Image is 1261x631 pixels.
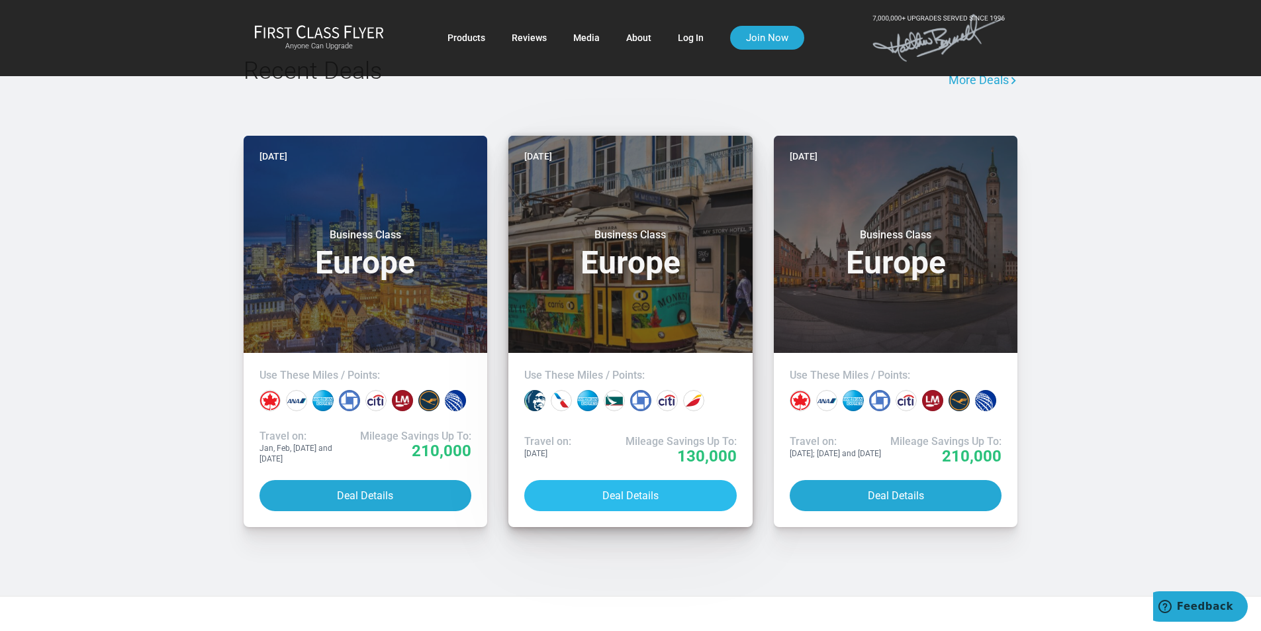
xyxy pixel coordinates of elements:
[790,369,1002,382] h4: Use These Miles / Points:
[508,136,753,527] a: [DATE]Business ClassEuropeUse These Miles / Points:Travel on:[DATE]Mileage Savings Up To:130,000D...
[312,390,334,411] div: Amex points
[447,26,485,50] a: Products
[259,228,472,279] h3: Europe
[524,228,737,279] h3: Europe
[573,26,600,50] a: Media
[869,390,890,411] div: Chase points
[524,390,545,411] div: Alaska miles
[774,136,1018,527] a: [DATE]Business ClassEuropeUse These Miles / Points:Travel on:[DATE]; [DATE] and [DATE]Mileage Sav...
[254,42,384,51] small: Anyone Can Upgrade
[626,26,651,50] a: About
[790,228,1002,279] h3: Europe
[339,390,360,411] div: Chase points
[524,480,737,511] button: Deal Details
[896,390,917,411] div: Citi points
[730,26,804,50] a: Join Now
[418,390,440,411] div: Lufthansa miles
[365,390,387,411] div: Citi points
[244,58,819,85] h2: Recent Deals
[254,24,384,38] img: First Class Flyer
[683,390,704,411] div: Iberia miles
[551,390,572,411] div: American miles
[657,390,678,411] div: Citi points
[790,149,817,164] time: [DATE]
[949,390,970,411] div: Lufthansa miles
[813,228,978,242] small: Business Class
[244,136,488,527] a: [DATE]Business ClassEuropeUse These Miles / Points:Travel on:Jan, Feb, [DATE] and [DATE]Mileage S...
[286,390,307,411] div: All Nippon miles
[790,390,811,411] div: Air Canada miles
[922,390,943,411] div: LifeMiles
[975,390,996,411] div: United miles
[283,228,448,242] small: Business Class
[259,390,281,411] div: Air Canada miles
[445,390,466,411] div: United miles
[254,24,384,51] a: First Class FlyerAnyone Can Upgrade
[392,390,413,411] div: LifeMiles
[843,390,864,411] div: Amex points
[512,26,547,50] a: Reviews
[577,390,598,411] div: Amex points
[790,480,1002,511] button: Deal Details
[604,390,625,411] div: Cathay Pacific miles
[630,390,651,411] div: Chase points
[816,390,837,411] div: All Nippon miles
[524,149,552,164] time: [DATE]
[949,58,1018,102] a: More Deals
[259,369,472,382] h4: Use These Miles / Points:
[524,369,737,382] h4: Use These Miles / Points:
[678,26,704,50] a: Log In
[1153,591,1248,624] iframe: Opens a widget where you can find more information
[547,228,713,242] small: Business Class
[259,149,287,164] time: [DATE]
[259,480,472,511] button: Deal Details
